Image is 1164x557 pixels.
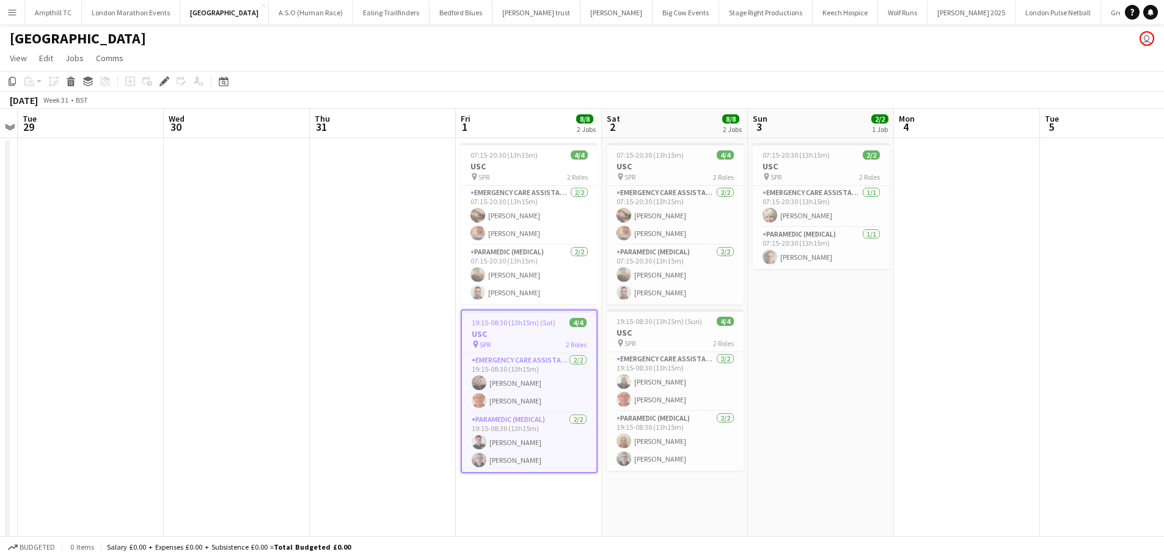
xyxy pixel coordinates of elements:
h3: USC [607,327,744,338]
button: Stage Right Productions [719,1,813,24]
span: SPR [480,340,491,349]
span: 8/8 [722,114,739,124]
span: 2/2 [871,114,888,124]
app-card-role: Emergency Care Assistant (Medical)2/219:15-08:30 (13h15m)[PERSON_NAME][PERSON_NAME] [462,353,596,413]
a: Jobs [60,50,89,66]
span: 2 Roles [567,172,588,182]
app-card-role: Emergency Care Assistant (Medical)2/207:15-20:30 (13h15m)[PERSON_NAME][PERSON_NAME] [461,186,598,245]
button: [GEOGRAPHIC_DATA] [180,1,269,24]
a: Edit [34,50,58,66]
a: Comms [91,50,128,66]
span: 07:15-20:30 (13h15m) [763,150,830,160]
span: 2 Roles [713,339,734,348]
button: [PERSON_NAME] trust [492,1,580,24]
app-card-role: Paramedic (Medical)2/207:15-20:30 (13h15m)[PERSON_NAME][PERSON_NAME] [461,245,598,304]
button: Bedford Blues [430,1,492,24]
div: 2 Jobs [577,125,596,134]
span: Sat [607,113,620,124]
span: Wed [169,113,185,124]
app-job-card: 07:15-20:30 (13h15m)4/4USC SPR2 RolesEmergency Care Assistant (Medical)2/207:15-20:30 (13h15m)[PE... [461,143,598,304]
app-card-role: Emergency Care Assistant (Medical)2/207:15-20:30 (13h15m)[PERSON_NAME][PERSON_NAME] [607,186,744,245]
span: Fri [461,113,470,124]
span: 5 [1043,120,1059,134]
button: Budgeted [6,540,57,554]
span: Total Budgeted £0.00 [274,542,351,551]
button: London Marathon Events [82,1,180,24]
span: 19:15-08:30 (13h15m) (Sun) [617,317,702,326]
span: 07:15-20:30 (13h15m) [617,150,684,160]
div: [DATE] [10,94,38,106]
span: 8/8 [576,114,593,124]
app-card-role: Emergency Care Assistant (Medical)2/219:15-08:30 (13h15m)[PERSON_NAME][PERSON_NAME] [607,352,744,411]
span: SPR [771,172,781,182]
span: SPR [624,339,635,348]
span: Tue [23,113,37,124]
app-user-avatar: Mark Boobier [1140,31,1154,46]
app-job-card: 19:15-08:30 (13h15m) (Sun)4/4USC SPR2 RolesEmergency Care Assistant (Medical)2/219:15-08:30 (13h1... [607,309,744,471]
div: 2 Jobs [723,125,742,134]
span: Budgeted [20,543,55,551]
app-job-card: 07:15-20:30 (13h15m)4/4USC SPR2 RolesEmergency Care Assistant (Medical)2/207:15-20:30 (13h15m)[PE... [607,143,744,304]
button: Ealing Trailfinders [353,1,430,24]
span: 4/4 [571,150,588,160]
span: 4/4 [569,318,587,327]
span: 31 [313,120,330,134]
span: 2 Roles [713,172,734,182]
span: 1 [459,120,470,134]
button: [PERSON_NAME] [580,1,653,24]
span: Edit [39,53,53,64]
span: Week 31 [40,95,71,105]
span: 0 items [67,542,97,551]
div: 1 Job [872,125,888,134]
div: BST [76,95,88,105]
span: Mon [899,113,915,124]
h1: [GEOGRAPHIC_DATA] [10,29,146,48]
button: A.S.O (Human Race) [269,1,353,24]
span: 4/4 [717,317,734,326]
button: [PERSON_NAME] 2025 [928,1,1016,24]
span: 3 [751,120,767,134]
app-card-role: Paramedic (Medical)2/207:15-20:30 (13h15m)[PERSON_NAME][PERSON_NAME] [607,245,744,304]
span: 4/4 [717,150,734,160]
span: 2 Roles [859,172,880,182]
span: 07:15-20:30 (13h15m) [470,150,538,160]
button: Wolf Runs [878,1,928,24]
h3: USC [462,328,596,339]
span: 4 [897,120,915,134]
app-job-card: 19:15-08:30 (13h15m) (Sat)4/4USC SPR2 RolesEmergency Care Assistant (Medical)2/219:15-08:30 (13h1... [461,309,598,473]
span: View [10,53,27,64]
h3: USC [753,161,890,172]
span: 2/2 [863,150,880,160]
span: 2 Roles [566,340,587,349]
button: Big Cow Events [653,1,719,24]
span: Tue [1045,113,1059,124]
button: Keech Hospice [813,1,878,24]
span: Thu [315,113,330,124]
span: Sun [753,113,767,124]
span: SPR [478,172,489,182]
button: Ampthill TC [25,1,82,24]
h3: USC [461,161,598,172]
app-card-role: Paramedic (Medical)1/107:15-20:30 (13h15m)[PERSON_NAME] [753,227,890,269]
div: Salary £0.00 + Expenses £0.00 + Subsistence £0.00 = [107,542,351,551]
span: 2 [605,120,620,134]
app-card-role: Emergency Care Assistant (Medical)1/107:15-20:30 (13h15m)[PERSON_NAME] [753,186,890,227]
span: 19:15-08:30 (13h15m) (Sat) [472,318,555,327]
span: SPR [624,172,635,182]
h3: USC [607,161,744,172]
button: London Pulse Netball [1016,1,1101,24]
span: 30 [167,120,185,134]
app-card-role: Paramedic (Medical)2/219:15-08:30 (13h15m)[PERSON_NAME][PERSON_NAME] [462,413,596,472]
a: View [5,50,32,66]
span: Jobs [65,53,84,64]
span: 29 [21,120,37,134]
app-card-role: Paramedic (Medical)2/219:15-08:30 (13h15m)[PERSON_NAME][PERSON_NAME] [607,411,744,471]
app-job-card: 07:15-20:30 (13h15m)2/2USC SPR2 RolesEmergency Care Assistant (Medical)1/107:15-20:30 (13h15m)[PE... [753,143,890,269]
span: Comms [96,53,123,64]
